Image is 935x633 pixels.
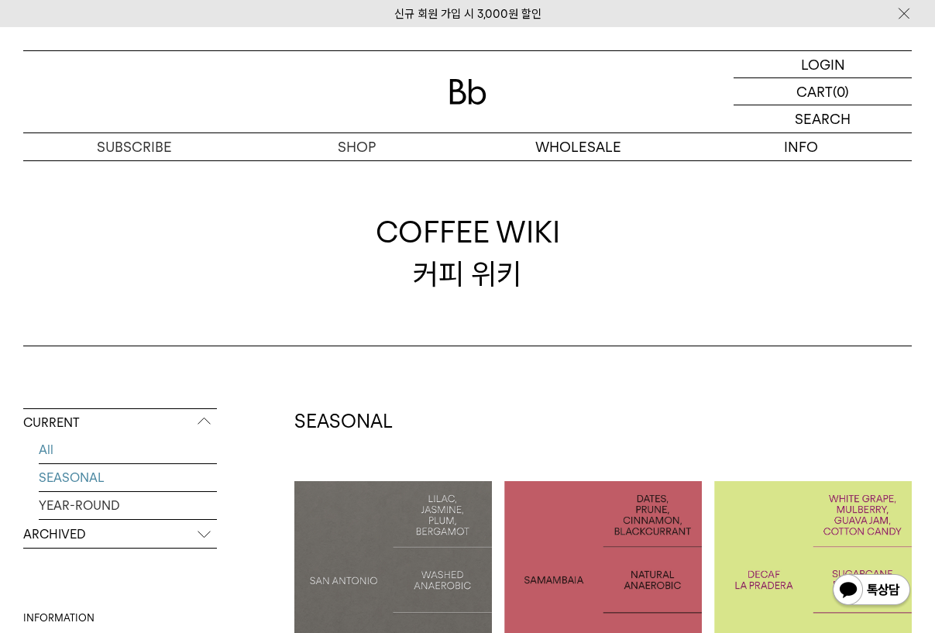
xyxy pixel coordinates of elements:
a: LOGIN [734,51,912,78]
a: YEAR-ROUND [39,492,217,519]
a: CART (0) [734,78,912,105]
p: (0) [833,78,849,105]
p: INFO [689,133,912,160]
a: SEASONAL [39,464,217,491]
h2: SEASONAL [294,408,912,435]
p: SEARCH [795,105,851,132]
img: 로고 [449,79,486,105]
p: LOGIN [801,51,845,77]
p: CART [796,78,833,105]
p: CURRENT [23,409,217,437]
div: 커피 위키 [376,212,560,294]
a: SUBSCRIBE [23,133,246,160]
img: 카카오톡 채널 1:1 채팅 버튼 [831,573,912,610]
a: SHOP [246,133,468,160]
p: ARCHIVED [23,521,217,549]
a: 신규 회원 가입 시 3,000원 할인 [394,7,541,21]
p: WHOLESALE [468,133,690,160]
span: COFFEE WIKI [376,212,560,253]
a: All [39,436,217,463]
div: INFORMATION [23,611,217,626]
